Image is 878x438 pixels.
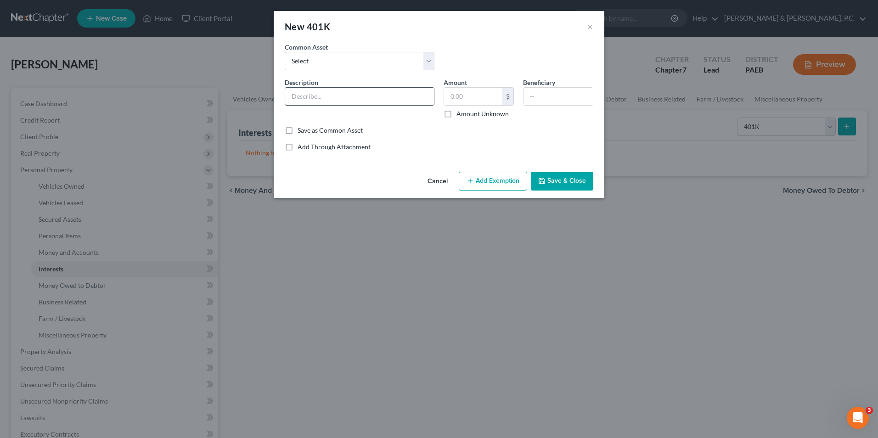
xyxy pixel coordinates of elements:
[587,21,593,32] button: ×
[456,109,509,118] label: Amount Unknown
[866,407,873,414] span: 3
[523,88,593,105] input: --
[523,78,555,87] label: Beneficiary
[444,88,502,105] input: 0.00
[298,142,371,152] label: Add Through Attachment
[847,407,869,429] iframe: Intercom live chat
[298,126,363,135] label: Save as Common Asset
[420,173,455,191] button: Cancel
[459,172,527,191] button: Add Exemption
[285,42,328,52] label: Common Asset
[285,20,330,33] div: New 401K
[444,78,467,87] label: Amount
[285,79,318,86] span: Description
[531,172,593,191] button: Save & Close
[502,88,513,105] div: $
[285,88,434,105] input: Describe...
